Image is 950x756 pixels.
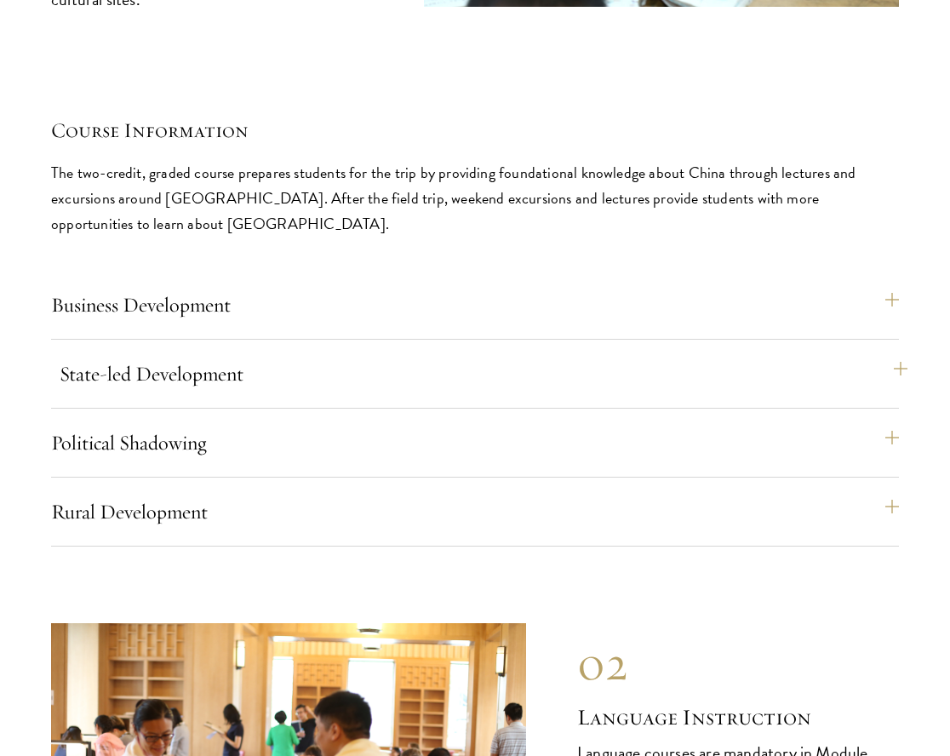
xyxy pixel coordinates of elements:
[577,633,899,693] div: 02
[51,160,899,237] p: The two-credit, graded course prepares students for the trip by providing foundational knowledge ...
[51,284,899,325] button: Business Development
[577,702,899,734] h2: Language Instruction
[51,491,899,532] button: Rural Development
[51,116,899,145] h5: Course Information
[51,422,899,463] button: Political Shadowing
[60,353,907,394] button: State-led Development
